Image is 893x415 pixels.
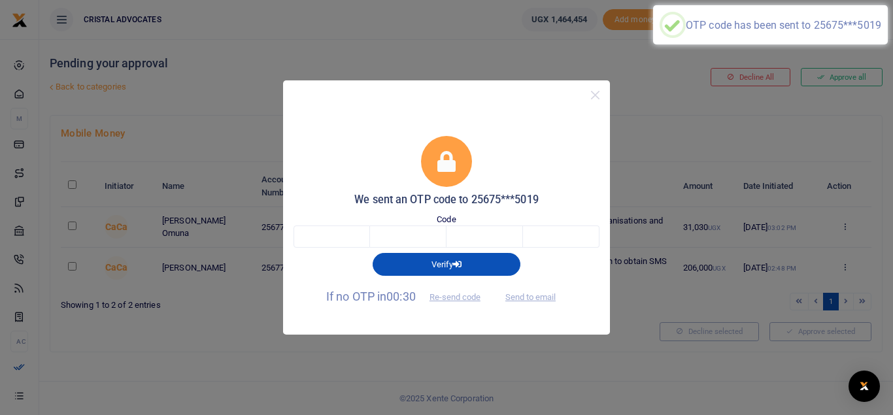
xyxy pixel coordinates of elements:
[586,86,605,105] button: Close
[437,213,456,226] label: Code
[686,19,881,31] div: OTP code has been sent to 25675***5019
[294,193,599,207] h5: We sent an OTP code to 25675***5019
[386,290,416,303] span: 00:30
[326,290,492,303] span: If no OTP in
[849,371,880,402] div: Open Intercom Messenger
[373,253,520,275] button: Verify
